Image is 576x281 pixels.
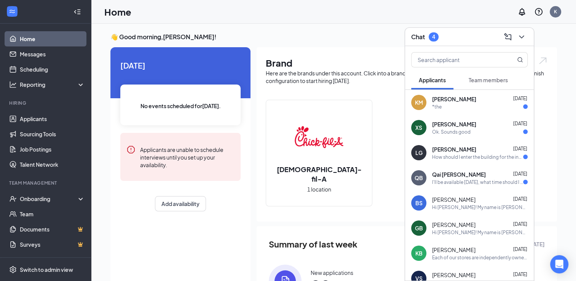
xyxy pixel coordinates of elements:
[432,171,486,178] span: Qai [PERSON_NAME]
[9,180,83,186] div: Team Management
[140,102,221,110] span: No events scheduled for [DATE] .
[20,206,85,222] a: Team
[432,179,523,185] div: I'll be available [DATE], what time should I be there by?
[266,164,372,184] h2: [DEMOGRAPHIC_DATA]-fil-A
[432,34,435,40] div: 4
[432,145,476,153] span: [PERSON_NAME]
[432,229,528,236] div: Hi [PERSON_NAME]! My name is [PERSON_NAME] and I am part of our CFA [PERSON_NAME] Road hiring tea...
[73,8,81,16] svg: Collapse
[432,120,476,128] span: [PERSON_NAME]
[517,32,526,42] svg: ChevronDown
[412,53,502,67] input: Search applicant
[20,195,78,203] div: Onboarding
[140,145,235,169] div: Applicants are unable to schedule interviews until you set up your availability.
[415,174,423,182] div: QB
[415,99,423,106] div: KM
[20,81,85,88] div: Reporting
[432,196,475,203] span: [PERSON_NAME]
[550,255,568,273] div: Open Intercom Messenger
[20,157,85,172] a: Talent Network
[432,246,475,254] span: [PERSON_NAME]
[9,266,17,273] svg: Settings
[513,196,527,202] span: [DATE]
[513,271,527,277] span: [DATE]
[432,129,471,135] div: Ok. Sounds good
[432,95,476,103] span: [PERSON_NAME]
[411,33,425,41] h3: Chat
[534,7,543,16] svg: QuestionInfo
[513,146,527,152] span: [DATE]
[20,142,85,157] a: Job Postings
[20,111,85,126] a: Applicants
[126,145,136,154] svg: Error
[432,204,528,211] div: Hi [PERSON_NAME]! My name is [PERSON_NAME] and I am part of the CFA [PERSON_NAME] Road hiring tea...
[120,59,241,71] span: [DATE]
[415,224,423,232] div: GB
[20,126,85,142] a: Sourcing Tools
[503,32,512,42] svg: ComposeMessage
[517,57,523,63] svg: MagnifyingGlass
[110,33,557,41] h3: 👋 Good morning, [PERSON_NAME] !
[502,31,514,43] button: ComposeMessage
[20,62,85,77] a: Scheduling
[266,56,548,69] h1: Brand
[266,69,548,85] div: Here are the brands under this account. Click into a brand to see your locations, managers, job p...
[295,113,343,161] img: Chick-fil-A
[269,238,357,251] span: Summary of last week
[432,254,528,261] div: Each of our stores are independently owned.. under 16 requires different limitations for hours an...
[513,171,527,177] span: [DATE]
[515,31,528,43] button: ChevronDown
[513,121,527,126] span: [DATE]
[432,154,523,160] div: How should I enter the building for the interview? I just want to make absolutely sure that I don...
[20,31,85,46] a: Home
[419,77,446,83] span: Applicants
[517,7,527,16] svg: Notifications
[513,96,527,101] span: [DATE]
[432,221,475,228] span: [PERSON_NAME]
[432,271,475,279] span: [PERSON_NAME]
[9,100,83,106] div: Hiring
[155,196,206,211] button: Add availability
[20,222,85,237] a: DocumentsCrown
[415,199,423,207] div: BS
[311,269,353,276] div: New applications
[415,124,422,131] div: XS
[9,195,17,203] svg: UserCheck
[20,266,73,273] div: Switch to admin view
[554,8,557,15] div: K
[307,185,331,193] span: 1 location
[104,5,131,18] h1: Home
[20,237,85,252] a: SurveysCrown
[513,246,527,252] span: [DATE]
[538,56,548,65] img: open.6027fd2a22e1237b5b06.svg
[415,149,423,156] div: LG
[415,249,423,257] div: KB
[20,46,85,62] a: Messages
[9,81,17,88] svg: Analysis
[513,221,527,227] span: [DATE]
[469,77,508,83] span: Team members
[8,8,16,15] svg: WorkstreamLogo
